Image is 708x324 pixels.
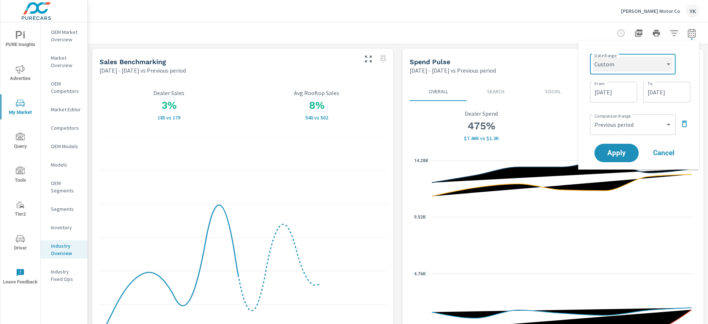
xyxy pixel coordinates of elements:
[410,58,450,66] h5: Spend Pulse
[621,8,680,14] p: [PERSON_NAME] Motor Co
[642,144,686,162] button: Cancel
[414,110,549,117] p: Dealer Spend
[3,99,38,117] span: My Market
[3,201,38,219] span: Tier2
[51,28,81,43] p: OEM Market Overview
[414,215,426,220] text: 9.52K
[51,54,81,69] p: Market Overview
[649,150,678,156] span: Cancel
[247,90,386,96] p: Avg Rooftop Sales
[3,133,38,151] span: Query
[100,58,166,66] h5: Sales Benchmarking
[41,78,87,97] div: OEM Competitors
[100,115,239,121] p: 185 vs 179
[51,180,81,194] p: OEM Segments
[51,242,81,257] p: Industry Overview
[41,203,87,215] div: Segments
[41,178,87,196] div: OEM Segments
[100,66,186,75] p: [DATE] - [DATE] vs Previous period
[51,268,81,283] p: Industry Fixed Ops
[51,205,81,213] p: Segments
[530,88,576,95] p: Social
[100,99,239,112] h3: 3%
[558,135,692,141] p: $70,974 vs $61,515
[416,88,461,95] p: Overall
[558,120,692,132] h3: 15%
[410,66,496,75] p: [DATE] - [DATE] vs Previous period
[41,141,87,152] div: OEM Models
[602,150,631,156] span: Apply
[51,106,81,113] p: Market Editor
[41,52,87,71] div: Market Overview
[594,144,639,162] button: Apply
[41,266,87,285] div: Industry Fixed Ops
[3,234,38,252] span: Driver
[558,110,692,117] p: Avg Rooftop Spend
[686,4,699,18] div: YK
[362,53,374,65] button: Make Fullscreen
[247,115,386,121] p: 540 vs 502
[3,31,38,49] span: PURE Insights
[247,99,386,112] h3: 8%
[377,53,389,65] span: Select a preset date range to save this widget
[414,135,549,141] p: $7.46K vs $1.3K
[3,268,38,286] span: Leave Feedback
[414,271,426,276] text: 4.76K
[473,88,518,95] p: Search
[667,26,681,41] button: Apply Filters
[41,159,87,170] div: Models
[649,26,664,41] button: Print Report
[51,224,81,231] p: Inventory
[41,240,87,259] div: Industry Overview
[41,27,87,45] div: OEM Market Overview
[414,158,428,163] text: 14.28K
[41,122,87,133] div: Competitors
[684,26,699,41] button: Select Date Range
[51,124,81,132] p: Competitors
[631,26,646,41] button: "Export Report to PDF"
[0,22,40,293] div: nav menu
[51,161,81,168] p: Models
[41,222,87,233] div: Inventory
[41,104,87,115] div: Market Editor
[51,143,81,150] p: OEM Models
[414,120,549,132] h3: 475%
[3,167,38,185] span: Tools
[3,65,38,83] span: Advertise
[100,90,239,96] p: Dealer Sales
[51,80,81,95] p: OEM Competitors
